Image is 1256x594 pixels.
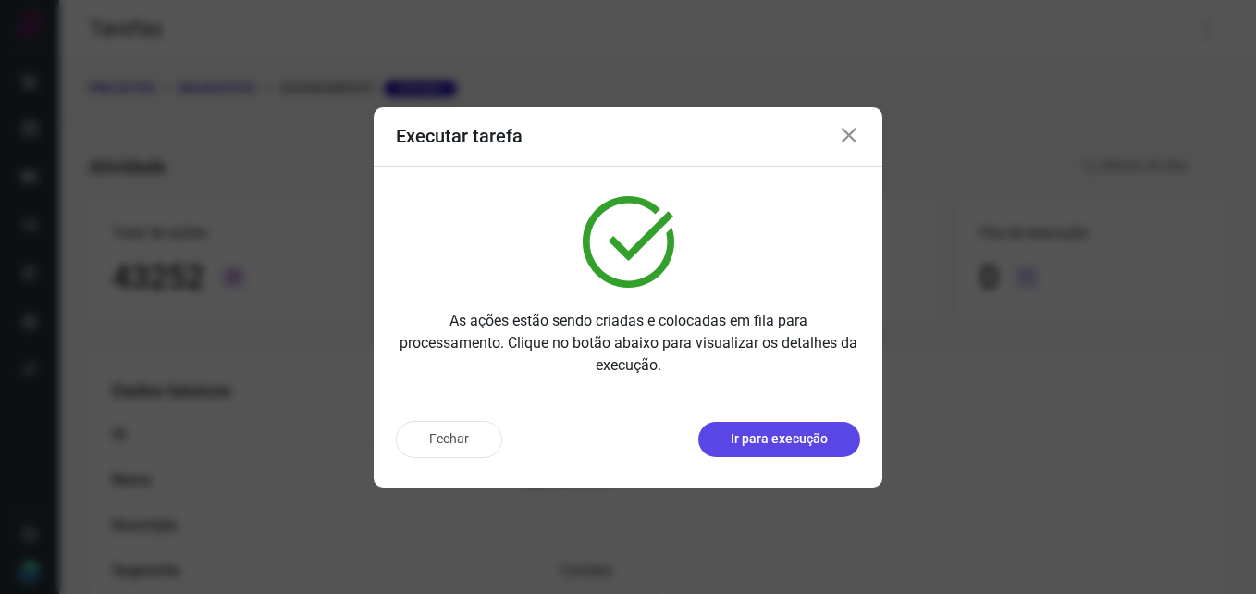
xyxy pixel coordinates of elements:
h3: Executar tarefa [396,125,523,147]
p: Ir para execução [731,429,828,449]
p: As ações estão sendo criadas e colocadas em fila para processamento. Clique no botão abaixo para ... [396,310,860,377]
button: Fechar [396,421,502,458]
button: Ir para execução [698,422,860,457]
img: verified.svg [583,196,674,288]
